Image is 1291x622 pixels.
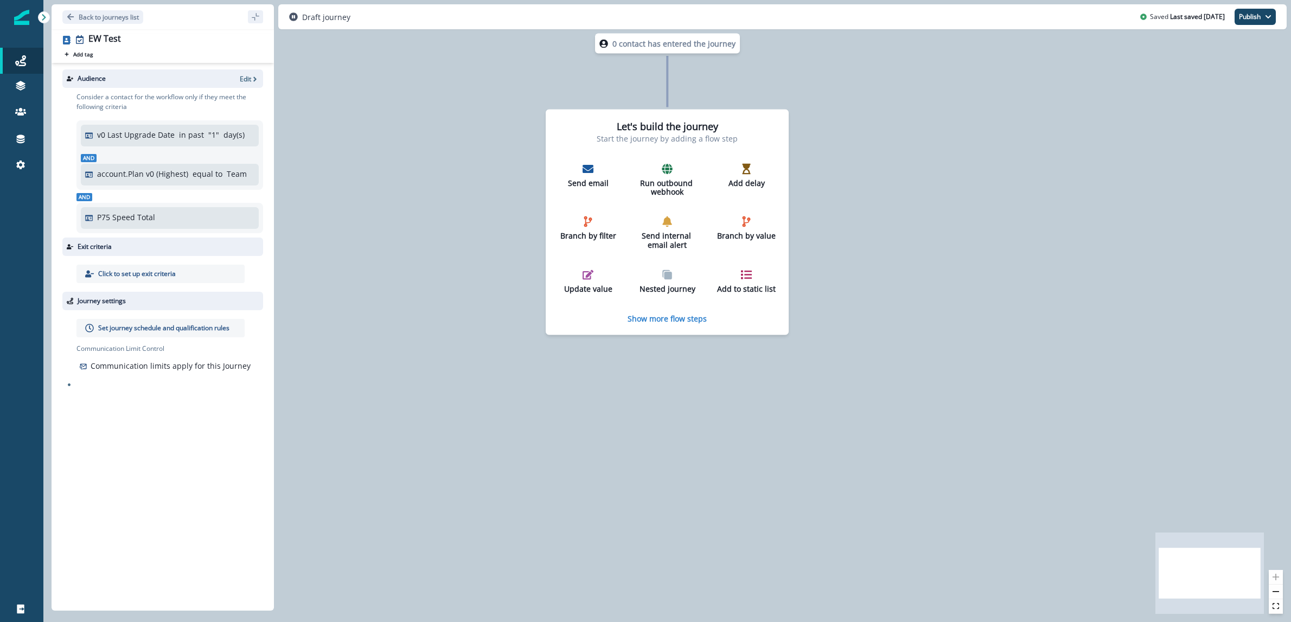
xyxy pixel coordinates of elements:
[79,12,139,22] p: Back to journeys list
[227,168,247,179] p: Team
[554,159,622,192] button: Send email
[1269,599,1283,614] button: fit view
[76,92,263,112] p: Consider a contact for the workflow only if they meet the following criteria
[558,232,618,241] p: Branch by filter
[597,132,738,144] p: Start the journey by adding a flow step
[628,313,707,323] button: Show more flow steps
[554,212,622,245] button: Branch by filter
[1170,12,1225,22] p: Last saved [DATE]
[712,212,781,245] button: Branch by value
[98,323,229,333] p: Set journey schedule and qualification rules
[240,74,251,84] p: Edit
[62,50,95,59] button: Add tag
[546,110,789,335] div: Let's build the journeyStart the journey by adding a flow stepSend emailRun outbound webhookAdd d...
[633,265,701,298] button: Nested journey
[76,344,263,354] p: Communication Limit Control
[179,129,204,140] p: in past
[78,74,106,84] p: Audience
[717,178,776,188] p: Add delay
[633,159,701,201] button: Run outbound webhook
[637,178,697,197] p: Run outbound webhook
[712,265,781,298] button: Add to static list
[78,296,126,306] p: Journey settings
[97,168,188,179] p: account.Plan v0 (Highest)
[558,178,618,188] p: Send email
[240,74,259,84] button: Edit
[248,10,263,23] button: sidebar collapse toggle
[302,11,350,23] p: Draft journey
[717,284,776,293] p: Add to static list
[14,10,29,25] img: Inflection
[712,159,781,192] button: Add delay
[91,360,251,371] p: Communication limits apply for this Journey
[554,265,622,298] button: Update value
[208,129,219,140] p: " 1 "
[612,38,736,49] p: 0 contact has entered the journey
[617,121,718,133] h2: Let's build the journey
[633,212,701,254] button: Send internal email alert
[81,154,97,162] span: And
[637,284,697,293] p: Nested journey
[1269,585,1283,599] button: zoom out
[1235,9,1276,25] button: Publish
[563,34,771,54] div: 0 contact has entered the journey
[76,193,92,201] span: And
[88,34,121,46] div: EW Test
[98,269,176,279] p: Click to set up exit criteria
[97,211,155,223] p: P75 Speed Total
[717,232,776,241] p: Branch by value
[1150,12,1168,22] p: Saved
[97,129,175,140] p: v0 Last Upgrade Date
[558,284,618,293] p: Update value
[637,232,697,250] p: Send internal email alert
[78,242,112,252] p: Exit criteria
[73,51,93,57] p: Add tag
[193,168,222,179] p: equal to
[223,129,245,140] p: day(s)
[62,10,143,24] button: Go back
